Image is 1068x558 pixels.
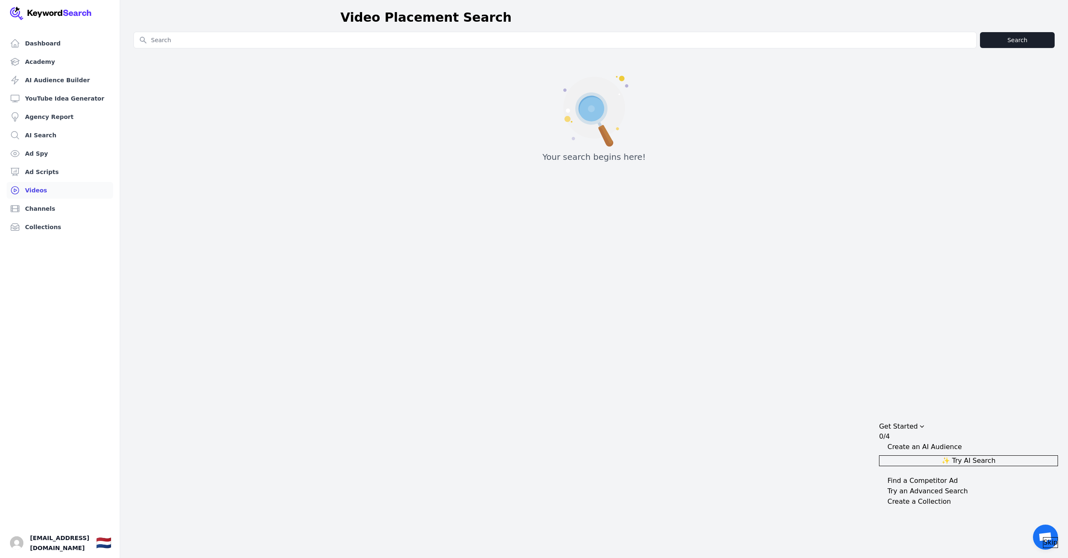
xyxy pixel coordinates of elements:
a: Dashboard [7,35,113,52]
a: Videos [7,182,113,199]
button: Skip [1043,537,1058,548]
button: Expand Checklist [879,476,1058,486]
span: Skip [1043,538,1058,548]
div: Create a Collection [887,497,951,507]
div: Drag to move checklist [879,422,1058,432]
button: 🇳🇱 [96,535,111,551]
button: ✨ Try AI Search [879,455,1058,466]
span: ✨ Try AI Search [942,456,995,466]
a: Ad Spy [7,145,113,162]
div: Try an Advanced Search [887,486,968,496]
a: YouTube Idea Generator [7,90,113,107]
h1: Video Placement Search [340,10,511,25]
button: Collapse Checklist [879,442,1058,452]
button: Expand Checklist [879,486,1058,496]
img: Your Company [10,7,92,20]
a: Academy [7,53,113,70]
button: Open user button [10,536,23,550]
a: Collections [7,219,113,235]
div: Get Started [879,422,1058,548]
button: Expand Checklist [879,497,1058,507]
button: Collapse Checklist [879,422,1058,442]
a: Channels [7,200,113,217]
h2: Your search begins here! [542,151,646,163]
div: 0/4 [879,432,890,442]
div: Create an AI Audience [887,442,962,452]
a: Ad Scripts [7,164,113,180]
div: Get Started [879,422,918,432]
a: AI Search [7,127,113,144]
button: Search [980,32,1055,48]
input: Search [134,32,976,48]
a: AI Audience Builder [7,72,113,88]
a: Agency Report [7,109,113,125]
div: 🇳🇱 [96,535,111,550]
div: Find a Competitor Ad [887,476,958,486]
span: [EMAIL_ADDRESS][DOMAIN_NAME] [30,533,89,553]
